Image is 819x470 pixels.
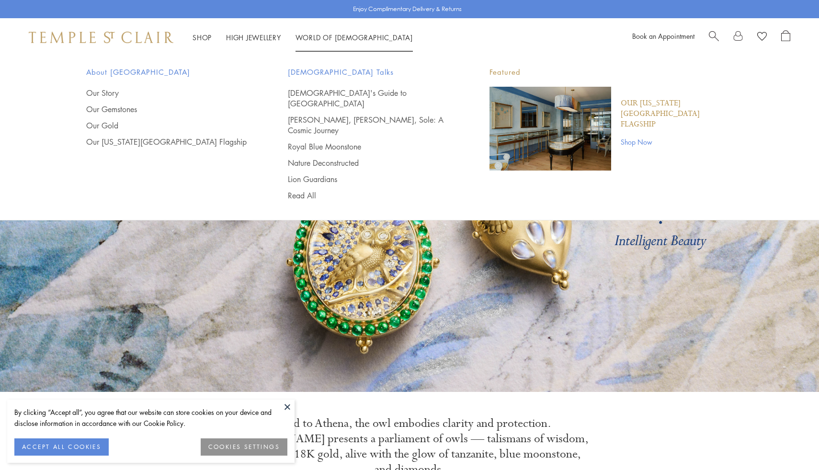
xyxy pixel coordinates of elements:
div: By clicking “Accept all”, you agree that our website can store cookies on your device and disclos... [14,407,287,429]
a: Our [US_STATE][GEOGRAPHIC_DATA] Flagship [621,98,733,130]
a: Our Story [86,88,250,98]
span: About [GEOGRAPHIC_DATA] [86,66,250,78]
a: Read All [288,190,451,201]
p: Featured [489,66,733,78]
button: ACCEPT ALL COOKIES [14,438,109,456]
p: Enjoy Complimentary Delivery & Returns [353,4,462,14]
span: [DEMOGRAPHIC_DATA] Talks [288,66,451,78]
nav: Main navigation [193,32,413,44]
a: Shop Now [621,137,733,147]
a: World of [DEMOGRAPHIC_DATA]World of [DEMOGRAPHIC_DATA] [296,33,413,42]
iframe: Gorgias live chat messenger [771,425,809,460]
a: Royal Blue Moonstone [288,141,451,152]
a: [PERSON_NAME], [PERSON_NAME], Sole: A Cosmic Journey [288,115,451,136]
a: Our [US_STATE][GEOGRAPHIC_DATA] Flagship [86,137,250,147]
a: [DEMOGRAPHIC_DATA]'s Guide to [GEOGRAPHIC_DATA] [288,88,451,109]
a: Nature Deconstructed [288,158,451,168]
button: COOKIES SETTINGS [201,438,287,456]
img: Temple St. Clair [29,32,173,43]
a: Search [709,30,719,45]
a: ShopShop [193,33,212,42]
a: Book an Appointment [632,31,694,41]
a: View Wishlist [757,30,767,45]
a: Lion Guardians [288,174,451,184]
a: Our Gemstones [86,104,250,115]
a: High JewelleryHigh Jewellery [226,33,281,42]
a: Our Gold [86,120,250,131]
a: Open Shopping Bag [781,30,790,45]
